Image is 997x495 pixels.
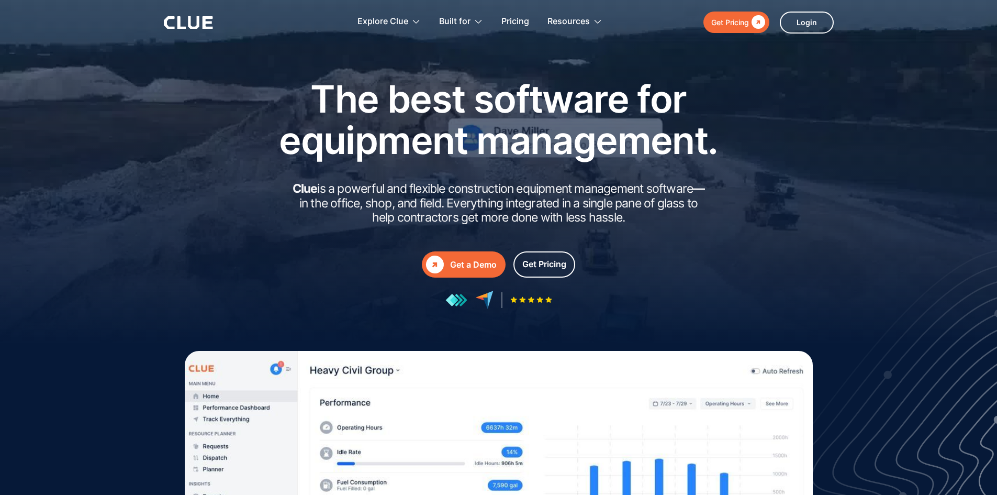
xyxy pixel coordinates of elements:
div: Built for [439,5,483,38]
div: Get Pricing [711,16,749,29]
strong: — [693,181,704,196]
div: Explore Clue [357,5,421,38]
div: Built for [439,5,471,38]
img: Five-star rating icon [510,296,552,303]
strong: Clue [293,181,318,196]
img: reviews at getapp [445,293,467,307]
div: Get Pricing [522,258,566,271]
div:  [426,256,444,273]
div: Explore Clue [357,5,408,38]
div: Resources [547,5,602,38]
div:  [749,16,765,29]
a: Pricing [501,5,529,38]
img: reviews at capterra [475,291,494,309]
a: Get Pricing [703,12,769,33]
div: Resources [547,5,590,38]
a: Get a Demo [422,251,506,278]
div: Get a Demo [450,258,497,271]
a: Get Pricing [513,251,575,278]
h1: The best software for equipment management. [263,78,734,161]
a: Login [780,12,834,34]
h2: is a powerful and flexible construction equipment management software in the office, shop, and fi... [289,182,708,225]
